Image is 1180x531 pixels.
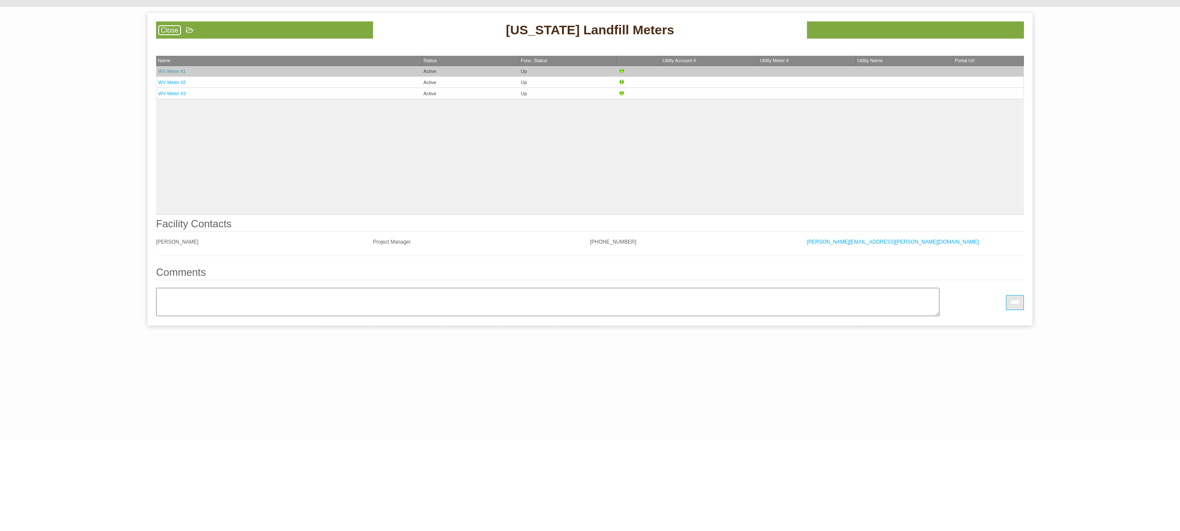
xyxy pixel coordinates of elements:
td: Active [422,88,519,99]
td: Active [422,77,519,88]
span: [PERSON_NAME] [156,239,199,245]
td: Up [519,66,617,77]
span: Utility Name [858,58,883,63]
span: Status [424,58,437,63]
legend: Comments [156,267,1024,280]
img: Up [618,90,625,97]
a: WV Meter #1 [158,69,186,74]
th: Utility Meter # [758,56,855,66]
th: Utility Account # [661,56,758,66]
a: WV Meter #3 [158,91,186,96]
span: [PHONE_NUMBER] [590,239,636,245]
span: Name [158,58,170,63]
a: Close [158,25,181,35]
a: WV Meter #2 [158,80,186,85]
legend: Facility Contacts [156,219,1024,232]
a: [PERSON_NAME][EMAIL_ADDRESS][PERSON_NAME][DOMAIN_NAME] [807,239,979,245]
span: Func. Status [521,58,548,63]
span: Utility Account # [662,58,696,63]
span: Utility Meter # [760,58,789,63]
td: Up [519,77,617,88]
td: Up [519,88,617,99]
td: Active [422,66,519,77]
th: &nbsp; [617,56,661,66]
span: Portal Url [955,58,975,63]
span: Project Manager [373,239,411,245]
th: Name [156,56,422,66]
img: Up [618,68,625,75]
th: Utility Name [856,56,953,66]
th: Status [422,56,519,66]
th: Portal Url [953,56,1024,66]
span: [US_STATE] Landfill Meters [506,21,674,39]
img: Up [618,79,625,86]
th: Func. Status [519,56,617,66]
